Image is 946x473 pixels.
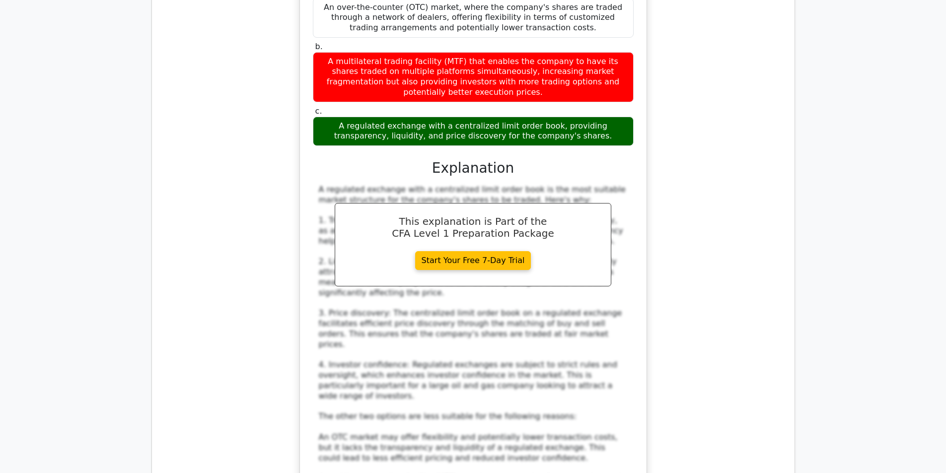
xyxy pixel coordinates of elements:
span: b. [315,42,323,51]
div: A multilateral trading facility (MTF) that enables the company to have its shares traded on multi... [313,52,634,102]
h3: Explanation [319,160,628,177]
a: Start Your Free 7-Day Trial [415,251,531,270]
div: A regulated exchange with a centralized limit order book, providing transparency, liquidity, and ... [313,117,634,146]
span: c. [315,106,322,116]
